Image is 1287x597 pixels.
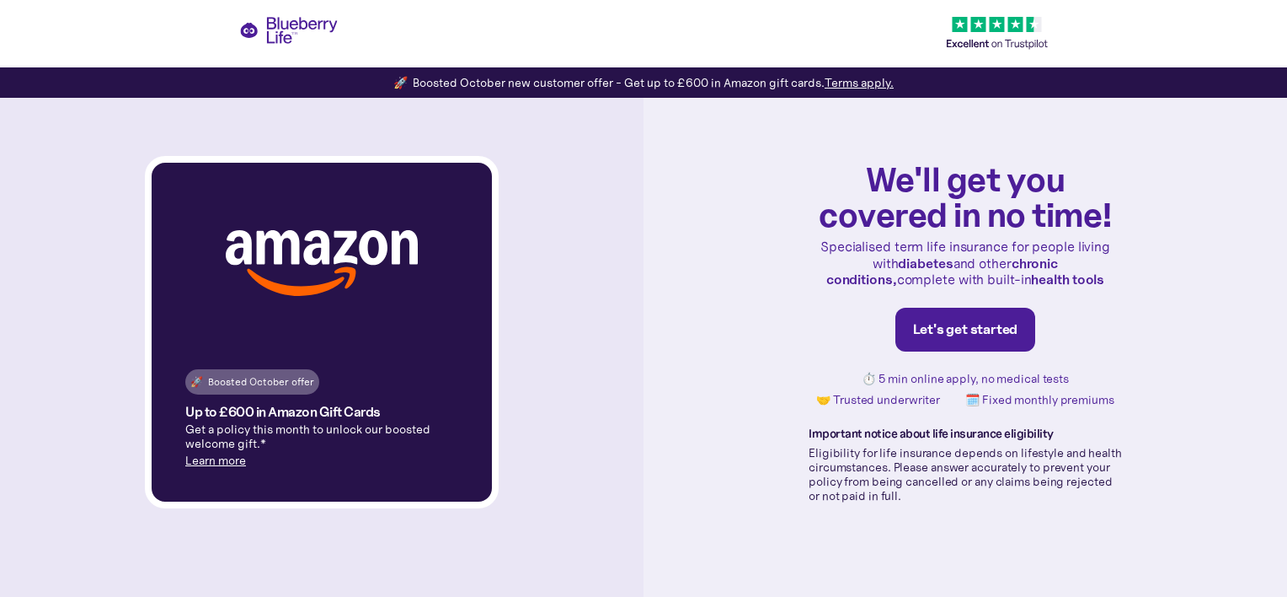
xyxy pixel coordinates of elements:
[185,453,246,468] a: Learn more
[190,374,314,390] div: 🚀 Boosted October offer
[185,422,458,451] p: Get a policy this month to unlock our boosted welcome gift.*
[895,308,1036,352] a: Let's get started
[913,321,1018,338] div: Let's get started
[809,239,1122,288] p: Specialised term life insurance for people living with and other complete with built-in
[816,393,940,407] p: 🤝 Trusted underwriter
[1031,271,1104,288] strong: health tools
[809,446,1122,503] p: Eligibility for life insurance depends on lifestyle and health circumstances. Please answer accur...
[393,74,894,91] div: 🚀 Boosted October new customer offer - Get up to £600 in Amazon gift cards.
[965,393,1114,407] p: 🗓️ Fixed monthly premiums
[809,161,1122,232] h1: We'll get you covered in no time!
[825,75,894,90] a: Terms apply.
[862,372,1069,386] p: ⏱️ 5 min online apply, no medical tests
[809,426,1054,441] strong: Important notice about life insurance eligibility
[185,405,381,419] h4: Up to £600 in Amazon Gift Cards
[826,255,1058,288] strong: chronic conditions,
[898,255,953,272] strong: diabetes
